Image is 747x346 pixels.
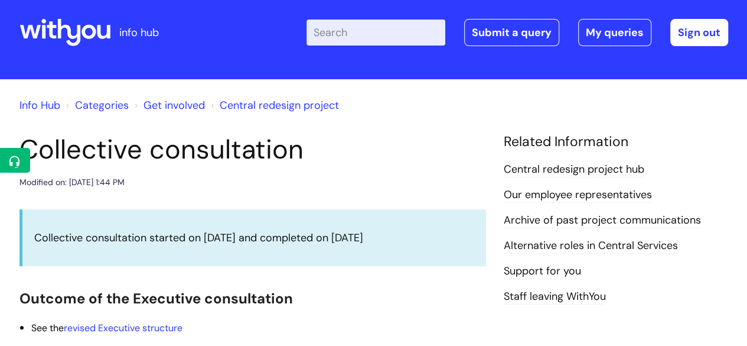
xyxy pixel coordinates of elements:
[34,228,474,247] p: Collective consultation started on [DATE] and completed on [DATE]
[31,322,182,334] span: See the
[504,264,581,279] a: Support for you
[504,238,678,254] a: Alternative roles in Central Services
[504,289,606,305] a: Staff leaving WithYou
[64,322,182,334] a: revised Executive structure
[504,162,644,177] a: Central redesign project hub
[143,98,205,112] a: Get involved
[504,134,728,150] h4: Related Information
[578,19,651,46] a: My queries
[19,289,293,308] span: Outcome of the Executive consultation
[119,23,159,42] p: info hub
[220,98,339,112] a: Central redesign project
[75,98,129,112] a: Categories
[19,175,125,190] div: Modified on: [DATE] 1:44 PM
[306,20,445,46] input: Search
[19,134,486,166] h1: Collective consultation
[19,98,60,112] a: Info Hub
[504,187,652,203] a: Our employee representatives
[132,96,205,115] li: Get involved
[63,96,129,115] li: Solution home
[306,19,728,46] div: | -
[670,19,728,46] a: Sign out
[464,19,559,46] a: Submit a query
[504,213,701,228] a: Archive of past project communications
[208,96,339,115] li: Central redesign project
